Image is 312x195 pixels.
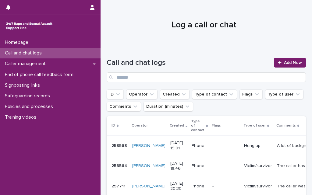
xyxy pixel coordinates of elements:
h1: Log a call or chat [107,20,301,30]
p: Victim/survivor [244,184,272,189]
p: - [212,143,239,148]
p: End of phone call feedback form [2,72,78,78]
p: Comments [276,122,296,129]
p: Created [170,122,184,129]
p: Operator [132,122,148,129]
input: Search [107,72,306,82]
p: Policies and processes [2,104,58,110]
p: 257711 [112,183,127,189]
p: Training videos [2,114,41,120]
p: Type of contact [191,118,204,134]
a: [PERSON_NAME] [132,184,165,189]
p: Phone [192,163,207,169]
p: [DATE] 19:01 [170,141,187,151]
span: Add New [284,61,302,65]
p: 258564 [112,162,128,169]
p: Flags [212,122,221,129]
p: - [212,163,239,169]
p: - [212,184,239,189]
a: [PERSON_NAME] [132,143,165,148]
p: Homepage [2,40,33,45]
p: Signposting links [2,82,45,88]
button: Type of user [265,89,303,99]
img: rhQMoQhaT3yELyF149Cw [5,20,54,32]
p: Phone [192,184,207,189]
p: Type of user [243,122,266,129]
p: ID [112,122,115,129]
a: [PERSON_NAME] [132,163,165,169]
p: 258568 [112,142,128,148]
p: Victim/survivor [244,163,272,169]
button: Duration (minutes) [144,102,193,111]
button: ID [107,89,124,99]
p: Phone [192,143,207,148]
p: [DATE] 20:30 [170,181,187,191]
button: Type of contact [192,89,237,99]
p: [DATE] 18:46 [170,161,187,171]
p: Caller management [2,61,51,67]
button: Created [160,89,190,99]
p: Call and chat logs [2,50,47,56]
button: Operator [126,89,158,99]
button: Comments [107,102,141,111]
p: Hung up [244,143,272,148]
a: Add New [274,58,306,68]
h1: Call and chat logs [107,58,270,67]
p: Safeguarding records [2,93,55,99]
button: Flags [239,89,263,99]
